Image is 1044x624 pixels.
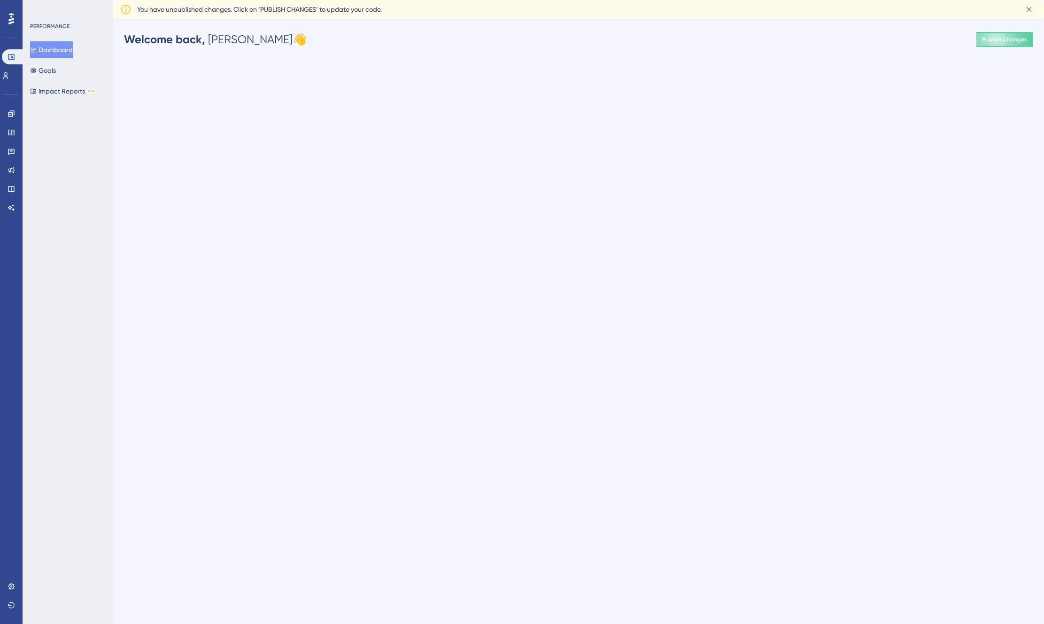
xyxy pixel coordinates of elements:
div: PERFORMANCE [30,23,70,30]
button: Publish Changes [976,32,1033,47]
span: You have unpublished changes. Click on ‘PUBLISH CHANGES’ to update your code. [137,4,382,15]
button: Dashboard [30,41,73,58]
span: Publish Changes [982,36,1027,43]
span: Welcome back, [124,32,205,46]
button: Goals [30,62,56,79]
div: BETA [87,89,95,94]
button: Impact ReportsBETA [30,83,95,100]
div: [PERSON_NAME] 👋 [124,32,307,47]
